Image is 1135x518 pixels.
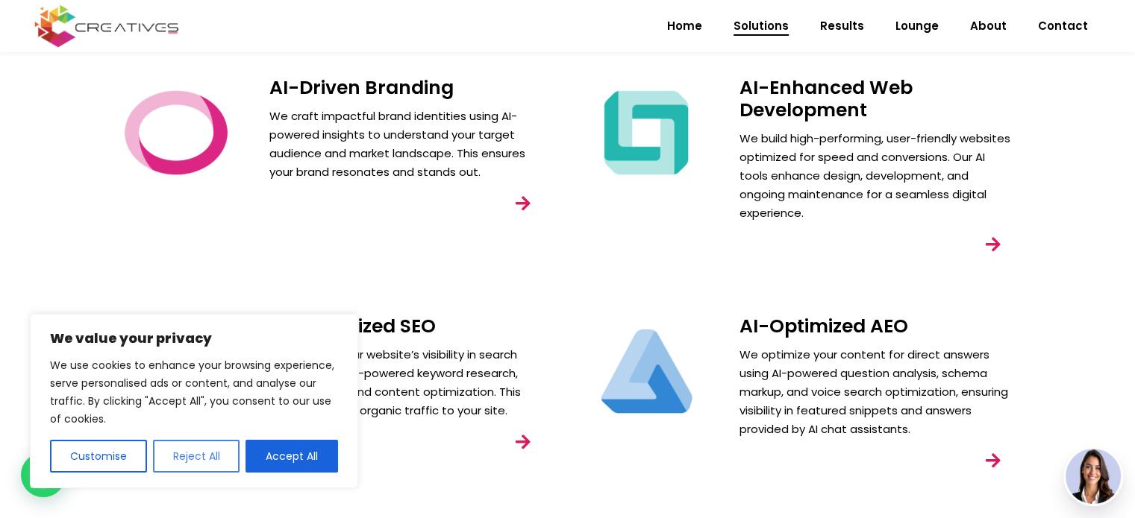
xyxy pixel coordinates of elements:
button: Customise [50,440,147,473]
a: Contact [1022,7,1104,45]
span: Solutions [734,7,789,45]
img: Creatives | Solutions [590,315,702,427]
span: About [970,7,1007,45]
img: agent [1066,449,1121,504]
p: We build high-performing, user-friendly websites optimized for speed and conversions. Our AI tool... [740,129,1016,222]
span: Results [820,7,864,45]
span: Contact [1038,7,1088,45]
a: About [954,7,1022,45]
p: We improve your website’s visibility in search engines using AI-powered keyword research, technic... [269,345,545,420]
a: link [502,183,544,224]
a: Lounge [880,7,954,45]
span: Home [667,7,702,45]
img: Creatives | Solutions [590,77,702,189]
button: Reject All [153,440,240,473]
a: link [972,224,1014,265]
a: link [972,440,1014,481]
a: AI-Enhanced Web Development [740,75,913,123]
p: We value your privacy [50,329,338,347]
a: Results [804,7,880,45]
a: link [502,421,544,463]
button: Accept All [246,440,338,473]
a: Home [651,7,718,45]
p: We optimize your content for direct answers using AI-powered question analysis, schema markup, an... [740,345,1016,438]
a: Solutions [718,7,804,45]
a: AI-Optimized AEO [740,313,908,339]
div: We value your privacy [30,314,358,488]
p: We craft impactful brand identities using AI-powered insights to understand your target audience ... [269,107,545,181]
a: AI-Driven Branding [269,75,454,101]
p: We use cookies to enhance your browsing experience, serve personalised ads or content, and analys... [50,356,338,428]
div: WhatsApp contact [21,452,66,497]
img: Creatives | Solutions [120,77,232,189]
img: Creatives [31,3,182,49]
span: Lounge [895,7,939,45]
a: AI-Optimized SEO [269,313,436,339]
